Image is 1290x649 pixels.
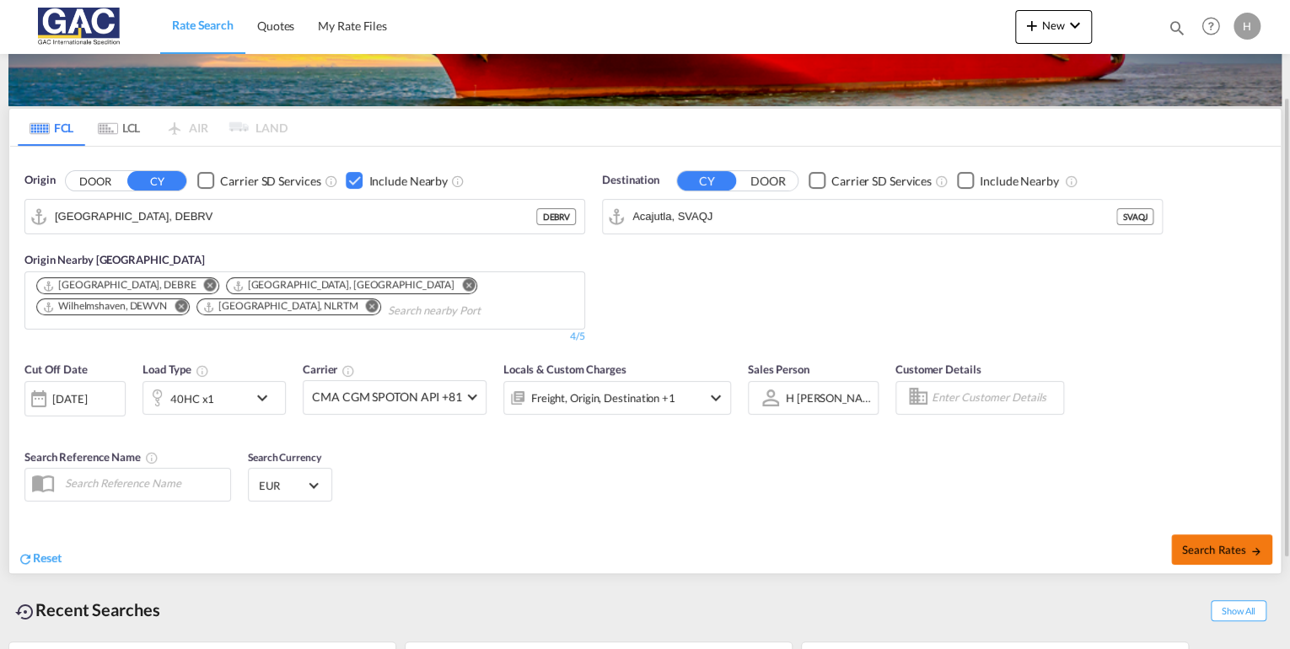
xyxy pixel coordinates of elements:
div: Freight Origin Destination Factory Stuffing [531,386,675,410]
span: Load Type [142,362,209,376]
div: [DATE] [52,391,87,406]
button: Remove [164,299,189,316]
span: Show All [1211,600,1266,621]
span: Origin [24,172,55,189]
md-icon: Your search will be saved by the below given name [145,451,159,464]
span: EUR [259,478,306,493]
button: icon-plus 400-fgNewicon-chevron-down [1015,10,1092,44]
span: Search Rates [1181,543,1262,556]
div: H [1234,13,1260,40]
span: New [1022,19,1085,32]
md-checkbox: Checkbox No Ink [809,172,932,190]
div: 40HC x1icon-chevron-down [142,381,286,415]
input: Search by Port [632,204,1116,229]
span: Reset [33,550,62,565]
div: 4/5 [570,330,585,344]
md-icon: icon-information-outline [196,364,209,378]
button: Remove [451,278,476,295]
button: Search Ratesicon-arrow-right [1171,534,1272,565]
span: Carrier [303,362,355,376]
span: Search Reference Name [24,450,159,464]
span: Quotes [257,19,294,33]
span: My Rate Files [318,19,387,33]
md-checkbox: Checkbox No Ink [957,172,1059,190]
input: Search nearby Port [388,298,548,324]
div: Help [1196,12,1234,42]
div: Carrier SD Services [831,173,932,190]
md-icon: icon-chevron-down [1065,15,1085,35]
span: Cut Off Date [24,362,88,376]
span: Customer Details [895,362,981,376]
md-icon: icon-backup-restore [15,602,35,622]
md-icon: icon-magnify [1168,19,1186,37]
span: Origin Nearby [GEOGRAPHIC_DATA] [24,253,205,266]
button: DOOR [739,171,798,190]
div: Press delete to remove this chip. [42,278,200,292]
div: H [PERSON_NAME] [786,391,883,405]
md-icon: icon-plus 400-fg [1022,15,1042,35]
md-icon: Unchecked: Search for CY (Container Yard) services for all selected carriers.Checked : Search for... [935,174,949,188]
div: Include Nearby [980,173,1059,190]
div: icon-refreshReset [18,550,62,568]
span: CMA CGM SPOTON API +81 [312,389,462,405]
input: Search Reference Name [56,470,230,496]
div: Bremen, DEBRE [42,278,196,292]
div: SVAQJ [1116,208,1153,225]
md-tab-item: FCL [18,109,85,146]
div: Include Nearby [368,173,448,190]
img: 9f305d00dc7b11eeb4548362177db9c3.png [25,8,139,46]
md-checkbox: Checkbox No Ink [197,172,320,190]
span: Destination [602,172,659,189]
div: Freight Origin Destination Factory Stuffingicon-chevron-down [503,381,731,415]
div: Carrier SD Services [220,173,320,190]
md-select: Select Currency: € EUREuro [257,473,323,497]
md-chips-wrap: Chips container. Use arrow keys to select chips. [34,272,576,324]
md-icon: icon-refresh [18,551,33,566]
div: Rotterdam, NLRTM [202,299,358,314]
div: 40HC x1 [170,387,214,410]
div: [DATE] [24,381,126,416]
div: DEBRV [536,208,576,225]
md-pagination-wrapper: Use the left and right arrow keys to navigate between tabs [18,109,288,146]
button: DOOR [66,171,125,190]
div: Hamburg, DEHAM [232,278,454,292]
button: CY [677,171,736,190]
md-icon: icon-arrow-right [1250,545,1262,557]
md-icon: Unchecked: Ignores neighbouring ports when fetching rates.Checked : Includes neighbouring ports w... [451,174,465,188]
md-datepicker: Select [24,414,37,437]
span: Sales Person [748,362,809,376]
span: Help [1196,12,1225,40]
span: Locals & Custom Charges [503,362,626,376]
md-icon: Unchecked: Ignores neighbouring ports when fetching rates.Checked : Includes neighbouring ports w... [1064,174,1078,188]
md-icon: Unchecked: Search for CY (Container Yard) services for all selected carriers.Checked : Search for... [324,174,337,188]
md-select: Sales Person: H menze [784,385,873,410]
div: Origin DOOR CY Checkbox No InkUnchecked: Search for CY (Container Yard) services for all selected... [9,147,1281,574]
div: Press delete to remove this chip. [202,299,362,314]
md-input-container: Bremerhaven, DEBRV [25,200,584,233]
md-icon: The selected Trucker/Carrierwill be displayed in the rate results If the rates are from another f... [341,364,355,378]
input: Enter Customer Details [932,385,1058,410]
div: Recent Searches [8,591,167,629]
button: Remove [355,299,380,316]
md-input-container: Acajutla, SVAQJ [603,200,1162,233]
md-checkbox: Checkbox No Ink [346,172,448,190]
span: Rate Search [172,18,234,32]
button: Remove [193,278,218,295]
md-tab-item: LCL [85,109,153,146]
div: icon-magnify [1168,19,1186,44]
md-icon: icon-chevron-down [252,388,281,408]
input: Search by Port [55,204,536,229]
md-icon: icon-chevron-down [706,388,726,408]
div: Press delete to remove this chip. [42,299,170,314]
div: Wilhelmshaven, DEWVN [42,299,167,314]
div: Press delete to remove this chip. [232,278,458,292]
button: CY [127,171,186,190]
span: Search Currency [248,451,321,464]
